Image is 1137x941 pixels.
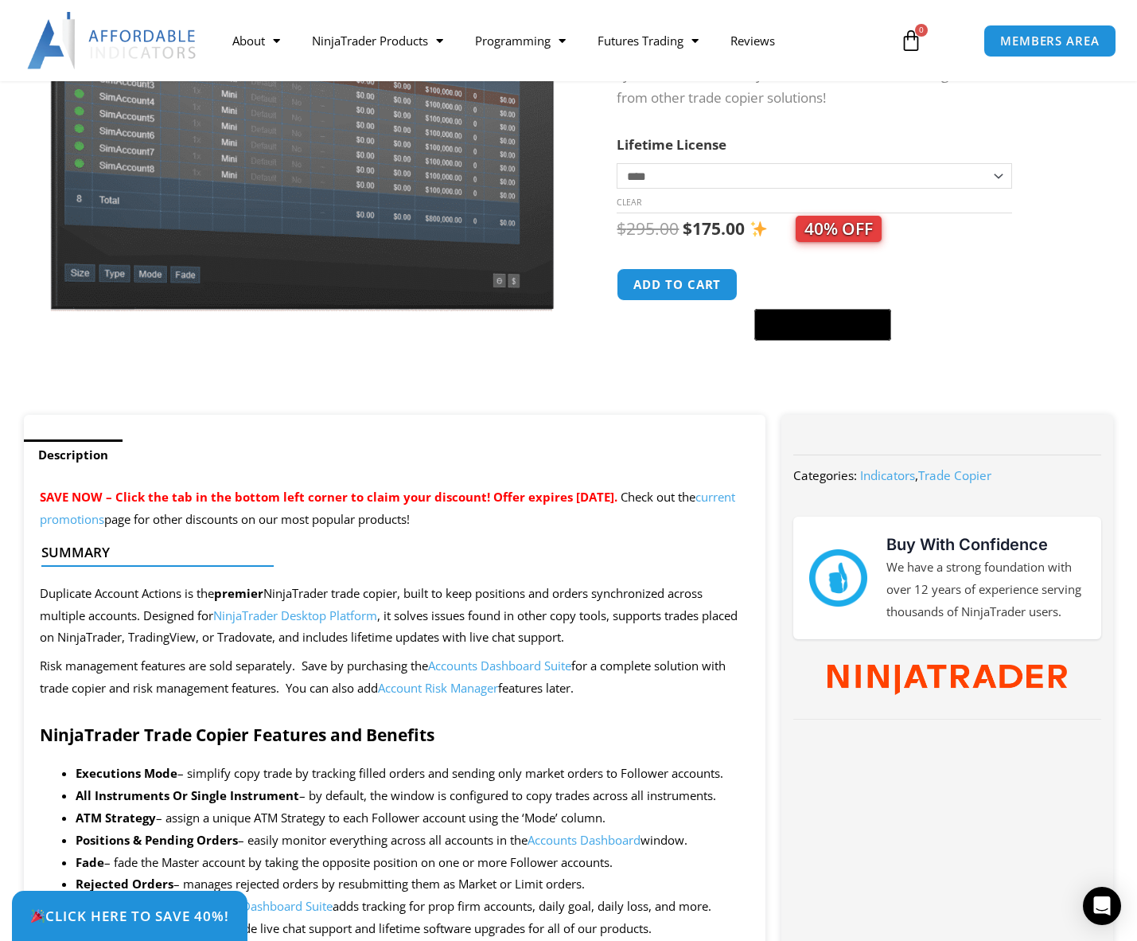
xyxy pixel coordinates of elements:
a: Description [24,439,123,470]
strong: All Instruments Or Single Instrument [76,787,299,803]
iframe: PayPal Message 1 [617,350,1081,365]
strong: Executions Mode [76,765,177,781]
a: NinjaTrader Products [296,22,459,59]
span: $ [683,217,692,240]
strong: NinjaTrader Trade Copier Features and Benefits [40,724,434,746]
img: LogoAI | Affordable Indicators – NinjaTrader [27,12,198,69]
div: Open Intercom Messenger [1083,887,1121,925]
span: Categories: [793,467,857,483]
img: ✨ [750,221,767,237]
a: Indicators [860,467,915,483]
span: $ [617,217,626,240]
strong: Fade [76,854,104,870]
a: NinjaTrader Desktop Platform [213,607,377,623]
li: – assign a unique ATM Strategy to each Follower account using the ‘Mode’ column. [76,807,750,830]
span: , [860,467,991,483]
b: Rejected Orders [76,876,173,892]
li: – manages rejected orders by resubmitting them as Market or Limit orders. [76,873,750,896]
a: Account Risk Manager [378,680,498,696]
li: – easily monitor everything across all accounts in the window. [76,830,750,852]
li: – fade the Master account by taking the opposite position on one or more Follower accounts. [76,852,750,874]
p: We have a strong foundation with over 12 years of experience serving thousands of NinjaTrader users. [886,556,1085,623]
span: Click Here to save 40%! [30,909,229,923]
a: Reviews [715,22,791,59]
img: NinjaTrader Wordmark color RGB | Affordable Indicators – NinjaTrader [827,665,1067,695]
a: Clear options [617,197,641,208]
a: Accounts Dashboard [528,832,641,848]
label: Lifetime License [617,135,726,154]
strong: Positions & Pending Orders [76,832,238,848]
p: Risk management features are sold separately. Save by purchasing the for a complete solution with... [40,655,750,700]
span: SAVE NOW – Click the tab in the bottom left corner to claim your discount! Offer expires [DATE]. [40,489,617,505]
h3: Buy With Confidence [886,533,1085,556]
span: 0 [915,24,928,37]
span: 40% OFF [796,216,882,242]
img: 🎉 [31,909,45,923]
a: 🎉Click Here to save 40%! [12,891,247,941]
a: Trade Copier [918,467,991,483]
a: About [216,22,296,59]
bdi: 175.00 [683,217,745,240]
iframe: Secure express checkout frame [751,266,894,304]
span: MEMBERS AREA [1000,35,1100,47]
bdi: 295.00 [617,217,679,240]
p: Check out the page for other discounts on our most popular products! [40,486,750,531]
a: MEMBERS AREA [983,25,1116,57]
button: Add to cart [617,268,738,301]
span: Duplicate Account Actions is the NinjaTrader trade copier, built to keep positions and orders syn... [40,585,738,646]
h4: Summary [41,545,736,560]
li: – simplify copy trade by tracking filled orders and sending only market orders to Follower accounts. [76,763,750,785]
nav: Menu [216,22,887,59]
a: 0 [876,18,946,64]
a: Programming [459,22,582,59]
img: mark thumbs good 43913 | Affordable Indicators – NinjaTrader [809,549,866,607]
a: Futures Trading [582,22,715,59]
li: – by default, the window is configured to copy trades across all instruments. [76,785,750,807]
b: ATM Strategy [76,810,156,826]
button: Buy with GPay [754,309,891,341]
strong: premier [214,585,263,601]
a: Accounts Dashboard Suite [428,658,571,674]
